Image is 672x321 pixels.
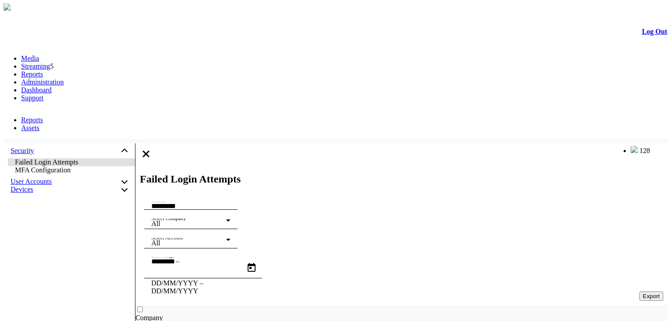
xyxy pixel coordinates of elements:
a: Failed Login Attempts [8,158,135,166]
span: MFA Configuration [15,166,70,174]
a: Reports [21,116,43,124]
a: Security [11,147,34,155]
img: arrow-3.png [4,4,11,11]
a: Dashboard [21,86,51,94]
a: Assets [21,124,40,131]
a: Devices [11,186,33,193]
a: User Accounts [11,178,52,186]
span: Failed Login Attempts [15,158,78,166]
span: – [176,257,179,265]
span: 5 [50,62,54,70]
input: Press Space to toggle all rows selection (unchecked) [137,306,143,312]
a: Administration [21,78,64,86]
mat-label: Search [151,197,166,203]
button: Export [639,292,664,301]
span: All [151,220,160,227]
a: Support [21,94,44,102]
button: Open calendar [241,257,262,278]
a: Streaming [21,62,50,70]
a: Media [21,55,39,62]
a: Log Out [642,28,667,35]
a: Reports [21,70,43,78]
h2: Failed Login Attempts [140,173,668,185]
a: MFA Configuration [8,166,135,174]
mat-hint: DD/MM/YYYY – DD/MM/YYYY [151,278,248,295]
span: All [151,239,160,247]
